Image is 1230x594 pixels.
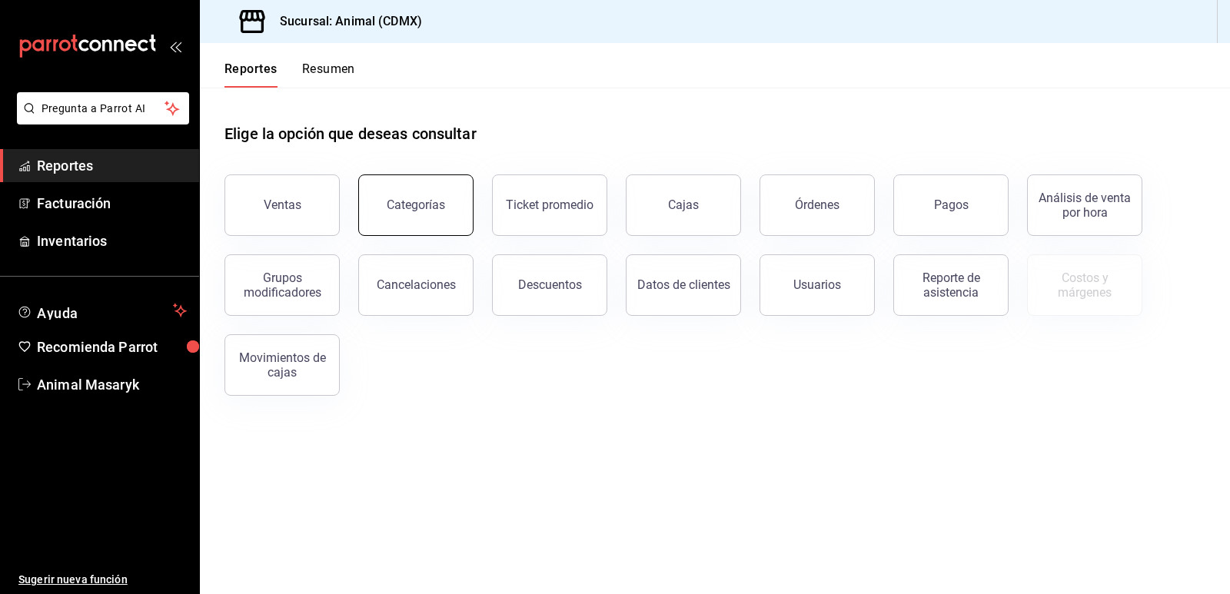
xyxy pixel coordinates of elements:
button: Descuentos [492,254,607,316]
button: Cajas [626,174,741,236]
button: Usuarios [760,254,875,316]
div: Descuentos [518,277,582,292]
div: Ticket promedio [506,197,593,212]
button: Ticket promedio [492,174,607,236]
button: open_drawer_menu [169,40,181,52]
div: Costos y márgenes [1037,270,1132,300]
a: Pregunta a Parrot AI [11,111,189,128]
button: Categorías [358,174,474,236]
button: Cancelaciones [358,254,474,316]
div: Movimientos de cajas [234,350,330,380]
button: Contrata inventarios para ver este reporte [1027,254,1142,316]
div: Usuarios [793,277,841,292]
button: Análisis de venta por hora [1027,174,1142,236]
button: Reporte de asistencia [893,254,1009,316]
div: Órdenes [795,197,839,212]
button: Grupos modificadores [224,254,340,316]
span: Recomienda Parrot [37,337,187,357]
div: Cancelaciones [377,277,456,292]
div: navigation tabs [224,61,355,88]
div: Análisis de venta por hora [1037,191,1132,220]
button: Movimientos de cajas [224,334,340,396]
div: Ventas [264,197,301,212]
div: Categorías [387,197,445,212]
div: Cajas [668,197,699,212]
div: Grupos modificadores [234,270,330,300]
h1: Elige la opción que deseas consultar [224,122,477,145]
button: Órdenes [760,174,875,236]
span: Facturación [37,193,187,214]
div: Datos de clientes [637,277,730,292]
button: Resumen [302,61,355,88]
span: Inventarios [37,231,187,251]
button: Reportes [224,61,278,88]
button: Pregunta a Parrot AI [17,92,189,124]
button: Datos de clientes [626,254,741,316]
span: Ayuda [37,301,167,320]
button: Ventas [224,174,340,236]
div: Reporte de asistencia [903,270,999,300]
span: Animal Masaryk [37,374,187,395]
h3: Sucursal: Animal (CDMX) [268,12,422,31]
span: Sugerir nueva función [18,572,187,588]
span: Pregunta a Parrot AI [42,101,165,117]
span: Reportes [37,155,187,176]
button: Pagos [893,174,1009,236]
div: Pagos [934,197,969,212]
